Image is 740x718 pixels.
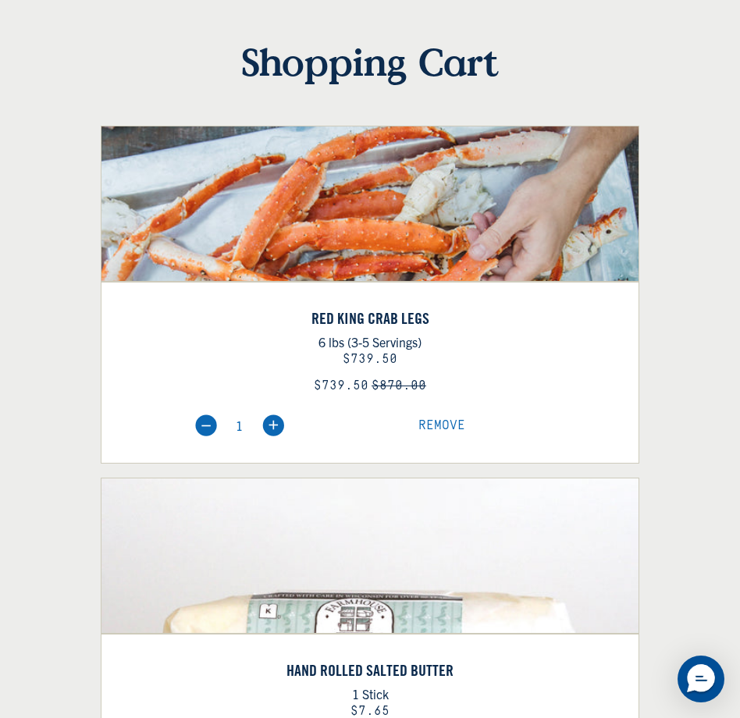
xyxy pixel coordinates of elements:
a: Remove [418,420,465,432]
p: 1 Stick [101,684,639,704]
s: $870.00 [372,379,426,393]
a: Hand Rolled Salted Butter [101,661,639,680]
img: minus [195,414,217,436]
span: $739.50 [314,379,368,393]
span: Remove [418,418,465,432]
p: 6 lbs (3-5 Servings) [101,332,639,352]
div: $739.50 [101,352,639,367]
h1: Shopping Cart [101,39,639,84]
div: Messenger Dummy Widget [678,656,724,702]
img: plus [262,414,284,436]
a: Red King Crab Legs [101,309,639,328]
